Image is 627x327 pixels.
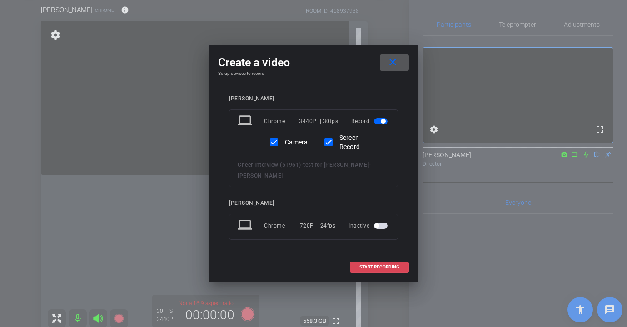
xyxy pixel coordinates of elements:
[218,71,409,76] h4: Setup devices to record
[350,262,409,273] button: START RECORDING
[299,113,338,129] div: 3440P | 30fps
[348,218,389,234] div: Inactive
[359,265,399,269] span: START RECORDING
[283,138,308,147] label: Camera
[300,218,336,234] div: 720P | 24fps
[264,218,300,234] div: Chrome
[338,133,378,151] label: Screen Record
[387,57,398,68] mat-icon: close
[238,162,301,168] span: Cheer Interview (51961)
[264,113,299,129] div: Chrome
[229,200,398,207] div: [PERSON_NAME]
[238,113,254,129] mat-icon: laptop
[238,218,254,234] mat-icon: laptop
[351,113,389,129] div: Record
[218,54,409,71] div: Create a video
[229,95,398,102] div: [PERSON_NAME]
[303,162,369,168] span: test for [PERSON_NAME]
[301,162,304,168] span: -
[238,173,283,179] span: [PERSON_NAME]
[369,162,371,168] span: -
